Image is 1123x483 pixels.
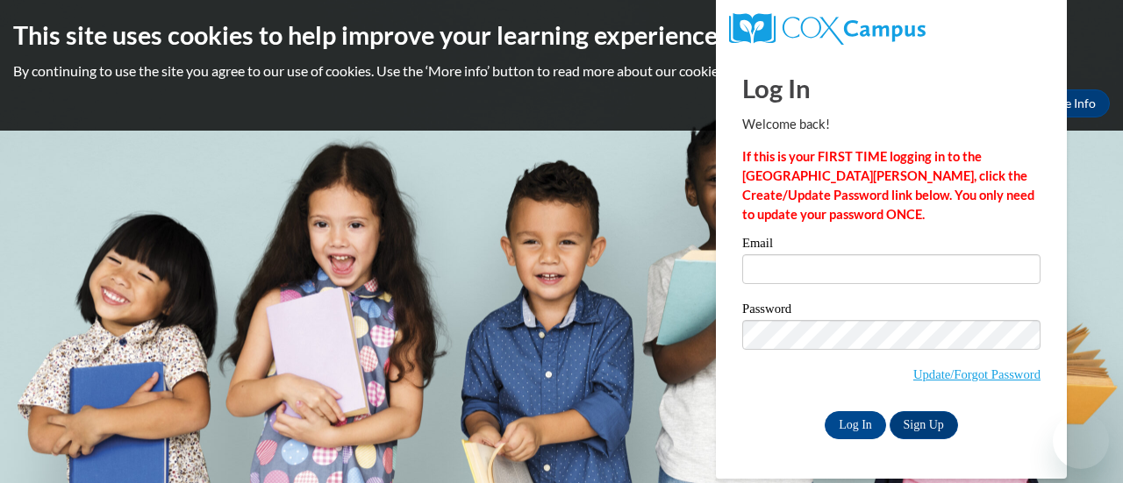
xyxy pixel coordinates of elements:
[1027,89,1110,117] a: More Info
[913,367,1041,381] a: Update/Forgot Password
[729,13,926,45] img: COX Campus
[13,61,1110,81] p: By continuing to use the site you agree to our use of cookies. Use the ‘More info’ button to read...
[825,411,886,439] input: Log In
[742,149,1034,222] strong: If this is your FIRST TIME logging in to the [GEOGRAPHIC_DATA][PERSON_NAME], click the Create/Upd...
[742,237,1041,254] label: Email
[742,70,1041,106] h1: Log In
[742,302,1041,320] label: Password
[1053,413,1109,469] iframe: Button to launch messaging window
[13,18,1110,53] h2: This site uses cookies to help improve your learning experience.
[890,411,958,439] a: Sign Up
[742,115,1041,134] p: Welcome back!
